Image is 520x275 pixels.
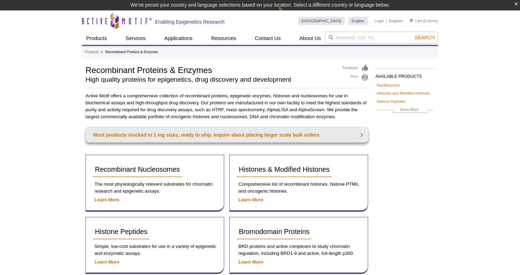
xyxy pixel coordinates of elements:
[237,181,361,195] p: Comprehensive list of recombinant histones, histone PTMs, and oncogenic histones.
[86,64,335,75] h1: Recombinant Proteins & Enzymes
[375,68,434,81] h2: AVAILABLE PRODUCTS
[377,90,430,96] a: Histones and Modified Histones
[325,32,438,43] input: Keyword, Cat. No.
[95,165,180,173] span: Recombinant Nucleosomes
[377,106,433,114] a: Show More
[375,18,384,23] a: Login
[95,197,119,202] a: Learn More
[410,19,413,22] img: Your Cart
[238,259,263,265] a: Learn More
[85,49,99,55] a: Products
[410,17,438,25] li: (0 items)
[105,50,158,54] li: Recombinant Proteins & Enzymes
[86,92,368,120] p: Active Motif offers a comprehensive collection of recombinant proteins, epigenetic enzymes, histo...
[93,181,217,195] p: The most physiologically relevent substrates for chromatin research and epigenetic assays.
[410,18,422,23] a: Cart
[389,18,403,23] a: Register
[238,197,263,202] a: Learn More
[415,35,435,40] span: Search
[121,32,150,45] a: Services
[100,50,103,54] li: »
[298,17,345,25] a: [GEOGRAPHIC_DATA]
[237,243,361,257] p: BRD proteins and active complexes to study chromatin regulation, including BRD1-9 and active, ful...
[237,224,311,240] a: Bromodomain Proteins
[342,64,368,72] a: Feedback
[251,32,285,45] a: Contact Us
[237,162,332,177] a: Histones & Modified Histones
[377,82,399,88] a: Nucleosomes
[82,32,111,45] a: Products
[342,74,368,81] a: Print
[386,17,387,25] li: |
[239,165,330,173] span: Histones & Modified Histones
[160,32,197,45] a: Applications
[155,19,225,25] h2: Enabling Epigenetics Research
[348,17,368,25] a: English
[278,5,296,22] img: Change Here
[207,32,241,45] a: Resources
[239,228,309,235] span: Bromodomain Proteins
[93,162,182,177] a: Recombinant Nucleosomes
[93,243,217,257] p: Simple, low-cost substrates for use in a variety of epigenetic and enzymatic assays.
[95,259,119,265] a: Learn More
[295,32,325,45] a: About Us
[93,224,149,240] a: Histone Peptides
[95,228,147,235] span: Histone Peptides
[86,76,335,83] h2: High quality proteins for epigenetics, drug discovery and development
[86,127,368,143] a: Most products stocked in 1 mg sizes, ready to ship. Inquire about placing larger scale bulk orders.
[377,98,405,105] a: Histone Peptides
[413,34,437,41] button: Search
